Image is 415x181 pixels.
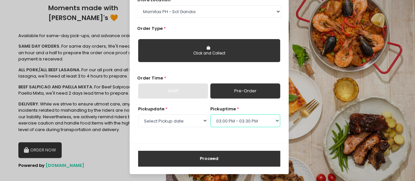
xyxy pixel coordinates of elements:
span: Order Type [137,25,163,32]
span: Pickup date [138,106,164,112]
a: Pre-Order [210,83,280,99]
span: Order Time [137,75,163,81]
span: pickup time [210,106,236,112]
button: Proceed [138,151,280,167]
button: Click and Collect [138,39,280,62]
div: Click and Collect [143,51,276,57]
